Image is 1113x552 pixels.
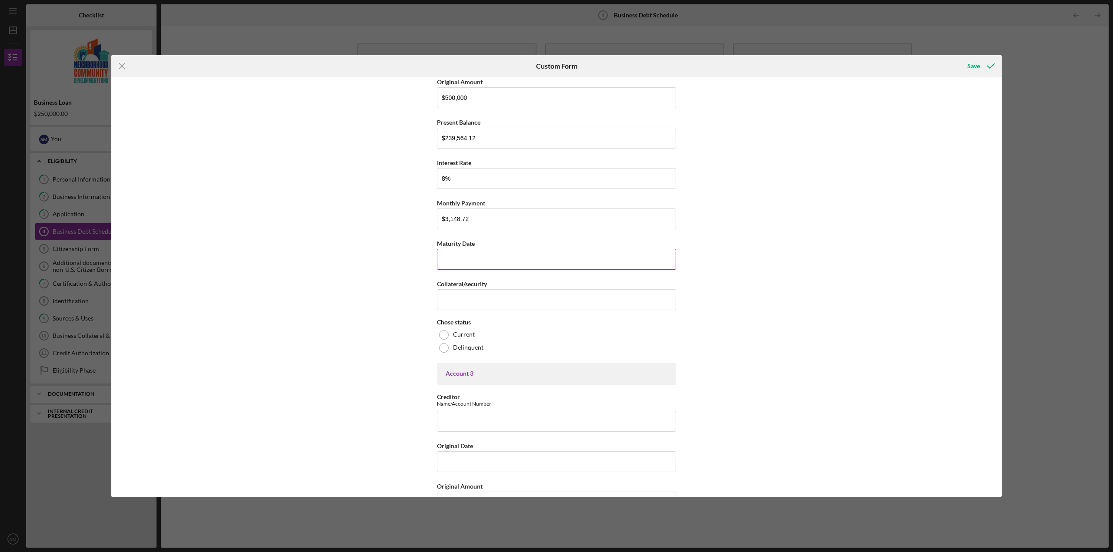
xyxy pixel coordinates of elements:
[437,483,483,490] label: Original Amount
[437,240,475,247] label: Maturity Date
[437,319,676,326] div: Chose status
[453,344,483,351] label: Delinquent
[437,159,471,166] label: Interest Rate
[967,57,980,75] div: Save
[536,62,577,70] h6: Custom Form
[437,400,676,407] div: Name/Account Number
[453,331,475,338] label: Current
[437,393,460,400] label: Creditor
[437,280,487,288] label: Collateral/security
[437,119,480,126] label: Present Balance
[959,57,1002,75] button: Save
[437,78,483,86] label: Original Amount
[437,199,485,207] label: Monthly Payment
[446,370,667,377] div: Account 3
[437,442,473,450] label: Original Date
